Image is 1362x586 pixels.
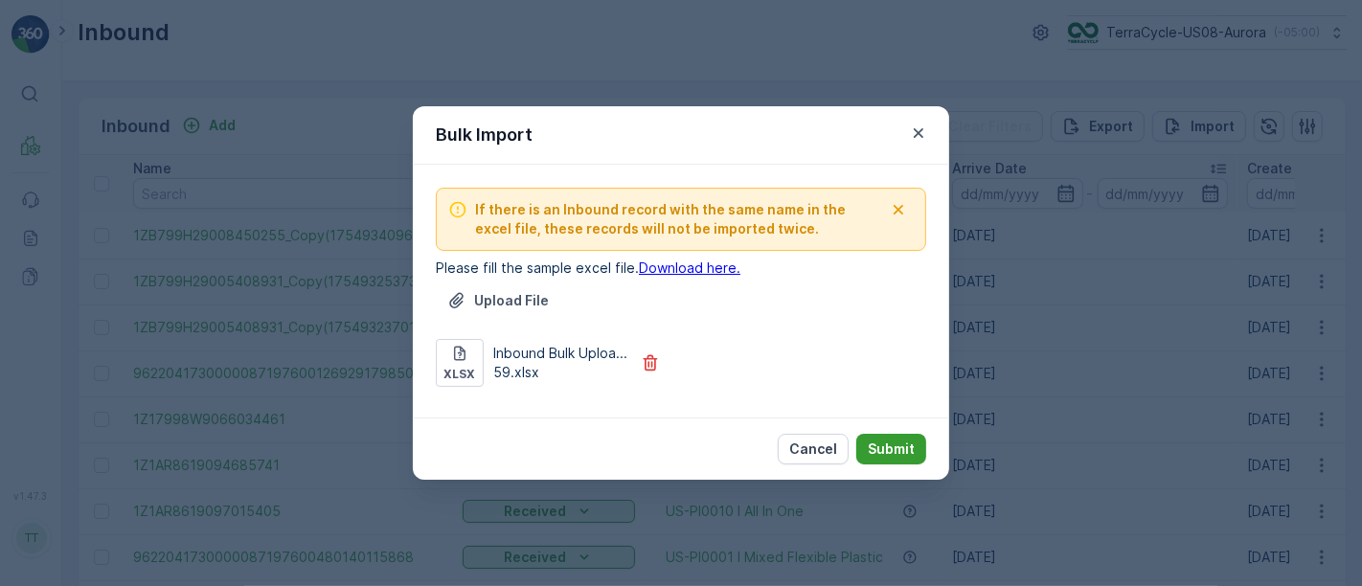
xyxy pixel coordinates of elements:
p: Please fill the sample excel file. [436,259,926,278]
a: Download here. [639,259,740,276]
p: Upload File [474,291,549,310]
p: Submit [868,439,915,459]
p: Bulk Import [436,122,533,148]
p: Inbound Bulk Uploa...59.xlsx [493,344,629,382]
p: xlsx [444,367,476,382]
span: If there is an Inbound record with the same name in the excel file, these records will not be imp... [475,200,883,238]
button: Submit [856,434,926,464]
button: Cancel [778,434,849,464]
button: Upload File [436,285,560,316]
p: Cancel [789,439,837,459]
